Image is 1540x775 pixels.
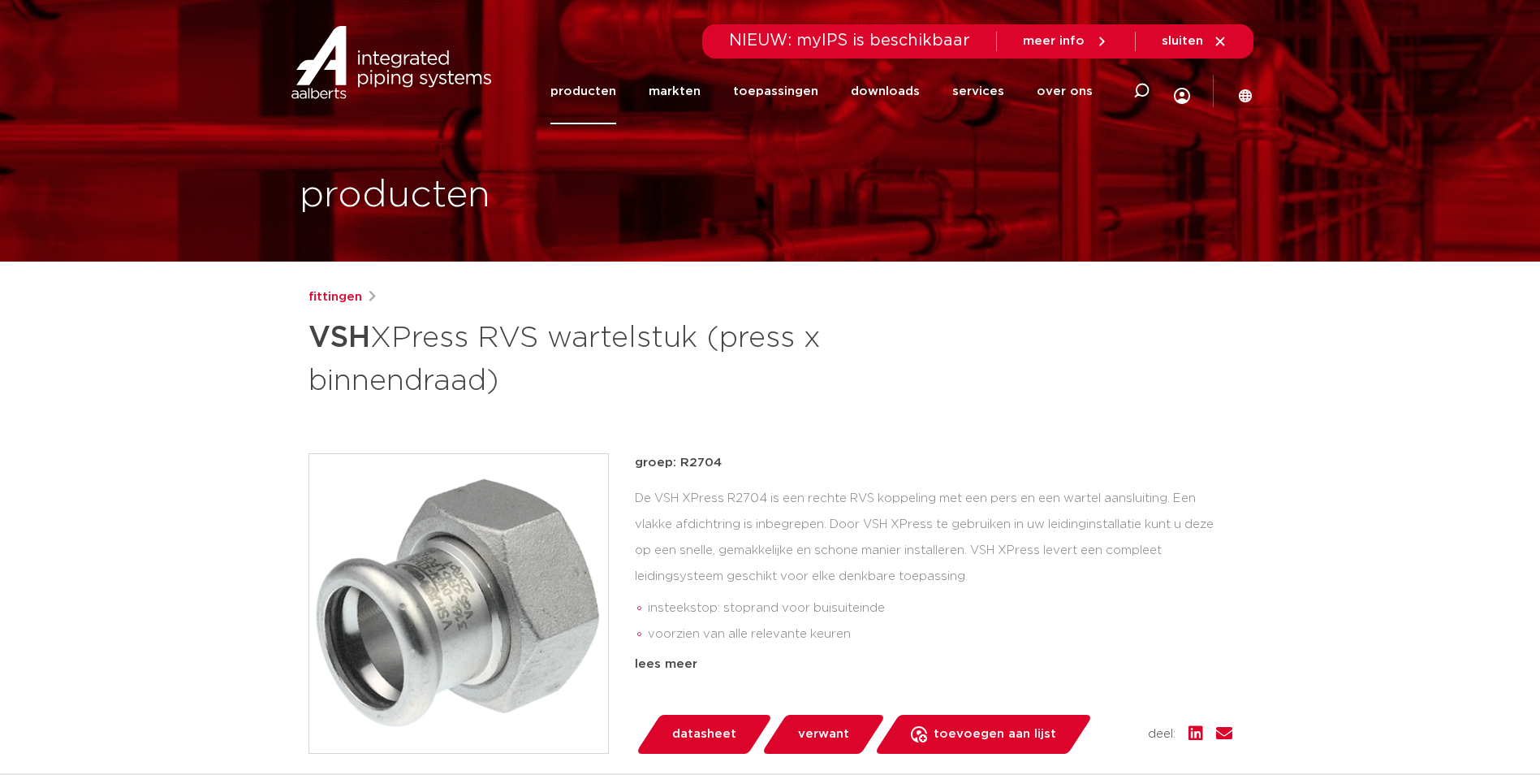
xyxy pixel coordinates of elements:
[649,58,701,124] a: markten
[550,58,616,124] a: producten
[1148,725,1175,744] span: deel:
[1023,35,1085,47] span: meer info
[1162,34,1227,49] a: sluiten
[635,655,1232,674] div: lees meer
[300,170,490,222] h1: producten
[934,721,1056,747] span: toevoegen aan lijst
[648,621,1232,647] li: voorzien van alle relevante keuren
[729,32,970,49] span: NIEUW: myIPS is beschikbaar
[733,58,818,124] a: toepassingen
[308,288,362,307] a: fittingen
[648,595,1232,621] li: insteekstop: stoprand voor buisuiteinde
[635,715,773,754] a: datasheet
[798,721,849,747] span: verwant
[648,647,1232,673] li: Leak Before Pressed-functie
[635,453,1232,473] p: groep: R2704
[1174,54,1190,129] div: my IPS
[1023,34,1109,49] a: meer info
[1037,58,1093,124] a: over ons
[672,721,736,747] span: datasheet
[308,314,918,401] h1: XPress RVS wartelstuk (press x binnendraad)
[1162,35,1203,47] span: sluiten
[851,58,920,124] a: downloads
[308,323,370,353] strong: VSH
[635,486,1232,648] div: De VSH XPress R2704 is een rechte RVS koppeling met een pers en een wartel aansluiting. Een vlakk...
[309,454,608,753] img: Product Image for VSH XPress RVS wartelstuk (press x binnendraad)
[761,715,886,754] a: verwant
[952,58,1004,124] a: services
[550,58,1093,124] nav: Menu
